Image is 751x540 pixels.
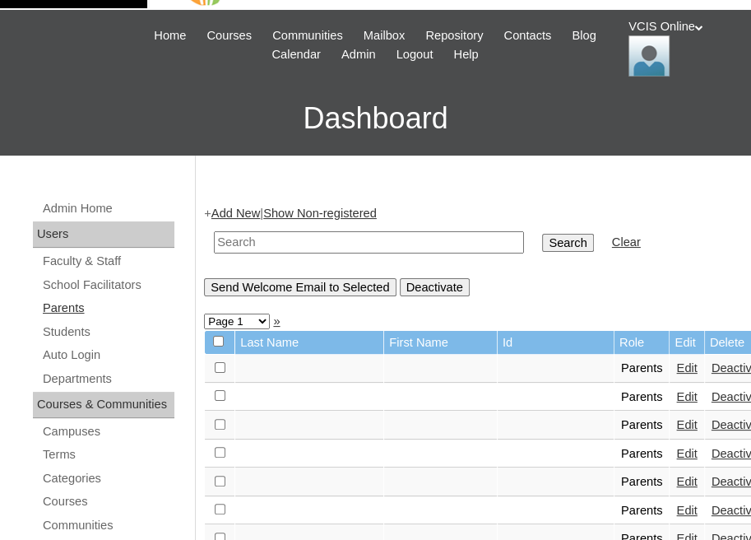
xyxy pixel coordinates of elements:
[676,390,697,403] a: Edit
[263,207,377,220] a: Show Non-registered
[33,392,174,418] div: Courses & Communities
[417,26,491,45] a: Repository
[384,331,497,355] td: First Name
[396,45,433,64] span: Logout
[614,412,670,440] td: Parents
[41,275,174,296] a: School Facilitators
[364,26,406,45] span: Mailbox
[271,45,320,64] span: Calendar
[41,421,174,442] a: Campuses
[154,26,186,45] span: Home
[41,251,174,272] a: Faculty & Staff
[214,231,524,254] input: Search
[495,26,559,45] a: Contacts
[572,26,596,45] span: Blog
[41,515,174,536] a: Communities
[204,278,396,296] input: Send Welcome Email to Selected
[41,491,174,512] a: Courses
[41,468,174,489] a: Categories
[498,331,614,355] td: Id
[628,35,670,77] img: VCIS Online Admin
[273,314,280,328] a: »
[264,26,351,45] a: Communities
[204,205,735,296] div: + |
[503,26,551,45] span: Contacts
[272,26,343,45] span: Communities
[676,504,697,517] a: Edit
[33,221,174,248] div: Users
[676,447,697,460] a: Edit
[206,26,252,45] span: Courses
[41,445,174,465] a: Terms
[333,45,384,64] a: Admin
[41,345,174,365] a: Auto Login
[355,26,414,45] a: Mailbox
[614,355,670,383] td: Parents
[453,45,478,64] span: Help
[614,440,670,468] td: Parents
[41,369,174,389] a: Departments
[676,475,697,488] a: Edit
[8,81,743,156] h3: Dashboard
[670,331,703,355] td: Edit
[425,26,483,45] span: Repository
[263,45,328,64] a: Calendar
[628,18,735,77] div: VCIS Online
[614,384,670,412] td: Parents
[341,45,376,64] span: Admin
[146,26,194,45] a: Home
[211,207,260,220] a: Add New
[400,278,470,296] input: Deactivate
[614,468,670,496] td: Parents
[41,298,174,319] a: Parents
[612,235,641,249] a: Clear
[614,497,670,525] td: Parents
[542,234,593,252] input: Search
[388,45,442,64] a: Logout
[676,418,697,431] a: Edit
[235,331,383,355] td: Last Name
[445,45,486,64] a: Help
[614,331,670,355] td: Role
[198,26,260,45] a: Courses
[41,198,174,219] a: Admin Home
[41,322,174,342] a: Students
[676,361,697,375] a: Edit
[563,26,604,45] a: Blog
